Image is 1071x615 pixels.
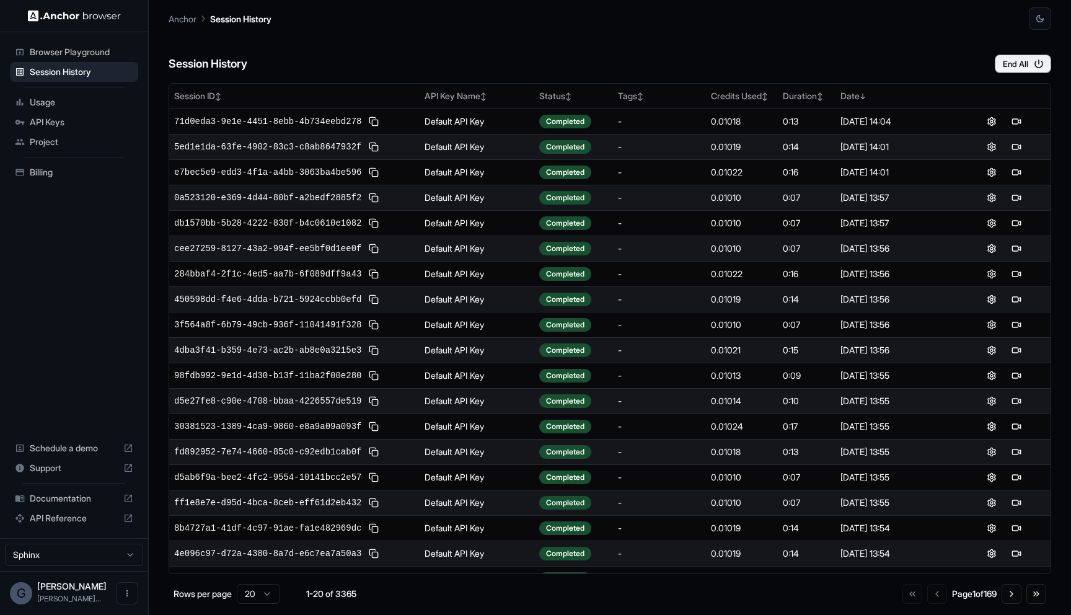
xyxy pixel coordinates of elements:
button: Open menu [116,582,138,604]
div: Completed [539,394,591,408]
div: - [618,293,701,306]
div: Completed [539,115,591,128]
span: 71d0eda3-9e1e-4451-8ebb-4b734eebd278 [174,115,361,128]
div: 0.01019 [711,547,773,560]
nav: breadcrumb [169,12,271,25]
div: 0:07 [783,192,831,204]
div: [DATE] 13:55 [840,446,952,458]
div: [DATE] 13:55 [840,420,952,433]
div: Completed [539,521,591,535]
div: 0:16 [783,268,831,280]
span: Gabriel Taboada [37,581,107,591]
span: 450598dd-f4e6-4dda-b721-5924ccbb0efd [174,293,361,306]
td: Default API Key [420,566,534,591]
td: Default API Key [420,261,534,286]
div: [DATE] 14:01 [840,141,952,153]
div: - [618,395,701,407]
div: 0:07 [783,242,831,255]
span: ↕ [637,92,643,101]
div: [DATE] 13:54 [840,573,952,585]
div: Completed [539,369,591,383]
div: 0.01022 [711,268,773,280]
p: Rows per page [174,588,232,600]
td: Default API Key [420,108,534,134]
div: 0:07 [783,471,831,484]
div: Completed [539,166,591,179]
span: 3f564a8f-6b79-49cb-936f-11041491f328 [174,319,361,331]
td: Default API Key [420,414,534,439]
div: 0:07 [783,319,831,331]
div: Duration [783,90,831,102]
div: - [618,547,701,560]
div: - [618,192,701,204]
div: Session ID [174,90,415,102]
div: 0:10 [783,395,831,407]
div: - [618,242,701,255]
div: 0.01010 [711,497,773,509]
div: - [618,522,701,534]
div: Schedule a demo [10,438,138,458]
div: - [618,369,701,382]
div: Project [10,132,138,152]
div: 0:14 [783,547,831,560]
span: ↕ [480,92,487,101]
span: ↕ [215,92,221,101]
td: Default API Key [420,388,534,414]
img: Anchor Logo [28,10,121,22]
span: db1570bb-5b28-4222-830f-b4c0610e1082 [174,217,361,229]
span: d5ab6f9a-bee2-4fc2-9554-10141bcc2e57 [174,471,361,484]
span: Session History [30,66,133,78]
td: Default API Key [420,210,534,236]
span: fd892952-7e74-4660-85c0-c92edb1cab0f [174,446,361,458]
span: ↕ [817,92,823,101]
div: - [618,319,701,331]
div: Tags [618,90,701,102]
div: 0:17 [783,420,831,433]
span: cee27259-8127-43a2-994f-ee5bf0d1ee0f [174,242,361,255]
div: 0:15 [783,344,831,356]
div: 0:14 [783,293,831,306]
td: Default API Key [420,134,534,159]
span: Schedule a demo [30,442,118,454]
span: 284bbaf4-2f1c-4ed5-aa7b-6f089dff9a43 [174,268,361,280]
div: Usage [10,92,138,112]
span: gabriel@sphinxhq.com [37,594,101,603]
div: [DATE] 13:55 [840,471,952,484]
span: 98fdb992-9e1d-4d30-b13f-11ba2f00e280 [174,369,361,382]
div: 0:08 [783,573,831,585]
div: Billing [10,162,138,182]
div: 0.01021 [711,344,773,356]
td: Default API Key [420,363,534,388]
td: Default API Key [420,490,534,515]
div: Completed [539,216,591,230]
div: - [618,217,701,229]
span: d5e27fe8-c90e-4708-bbaa-4226557de519 [174,395,361,407]
div: 0.01010 [711,471,773,484]
div: Completed [539,267,591,281]
div: - [618,268,701,280]
span: e7bec5e9-edd3-4f1a-a4bb-3063ba4be596 [174,166,361,179]
span: Documentation [30,492,118,505]
div: 0:13 [783,446,831,458]
div: Completed [539,572,591,586]
div: Date [840,90,952,102]
div: 0.01014 [711,395,773,407]
div: G [10,582,32,604]
div: 0.01019 [711,293,773,306]
span: 4e096c97-d72a-4380-8a7d-e6c7ea7a50a3 [174,547,361,560]
div: 0.01010 [711,319,773,331]
div: Documentation [10,489,138,508]
div: 0:14 [783,141,831,153]
div: [DATE] 13:56 [840,268,952,280]
div: 0.01024 [711,420,773,433]
h6: Session History [169,55,247,73]
div: - [618,420,701,433]
span: ↕ [565,92,571,101]
div: Support [10,458,138,478]
p: Anchor [169,12,196,25]
span: Browser Playground [30,46,133,58]
div: 0.01013 [711,369,773,382]
div: [DATE] 13:54 [840,522,952,534]
div: [DATE] 14:01 [840,166,952,179]
button: End All [995,55,1051,73]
